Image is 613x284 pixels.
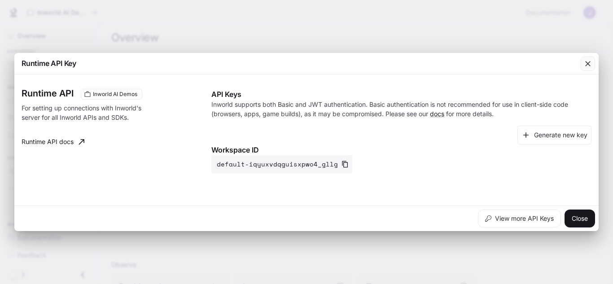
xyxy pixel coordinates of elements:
[211,100,591,118] p: Inworld supports both Basic and JWT authentication. Basic authentication is not recommended for u...
[211,89,591,100] p: API Keys
[211,155,352,173] button: default-iqyuxvdqguisxpwo4_gllg
[22,58,76,69] p: Runtime API Key
[22,89,74,98] h3: Runtime API
[18,133,88,151] a: Runtime API docs
[430,110,444,118] a: docs
[89,90,141,98] span: Inworld AI Demos
[565,210,595,227] button: Close
[22,103,158,122] p: For setting up connections with Inworld's server for all Inworld APIs and SDKs.
[81,89,142,100] div: These keys will apply to your current workspace only
[517,126,591,145] button: Generate new key
[211,144,591,155] p: Workspace ID
[478,210,561,227] button: View more API Keys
